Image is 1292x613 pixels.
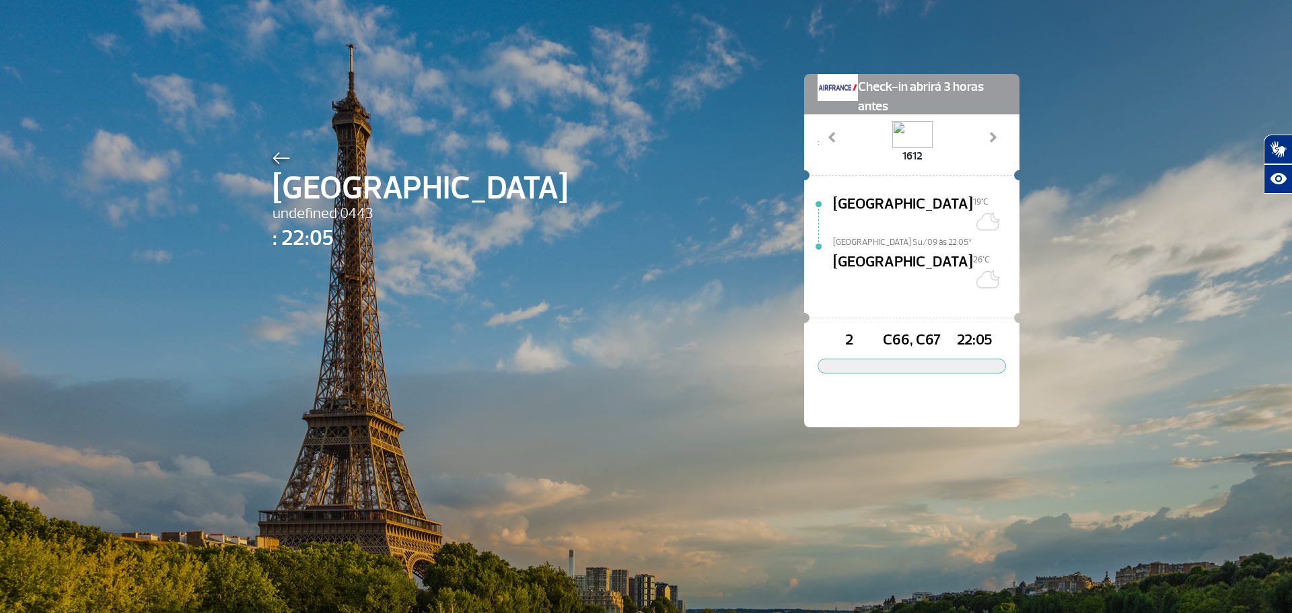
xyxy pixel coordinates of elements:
[973,266,1000,293] img: Céu limpo
[880,329,943,352] span: C66, C67
[833,236,1019,246] span: [GEOGRAPHIC_DATA] Su/09 às 22:05*
[1264,164,1292,194] button: Abrir recursos assistivos.
[833,193,973,236] span: [GEOGRAPHIC_DATA]
[818,136,819,149] span: :
[973,196,989,207] span: 19°C
[892,148,933,164] span: 1612
[973,208,1000,235] img: Céu limpo
[273,164,568,213] span: [GEOGRAPHIC_DATA]
[1264,135,1292,164] button: Abrir tradutor de língua de sinais.
[273,203,568,225] span: undefined 0443
[943,329,1006,352] span: 22:05
[818,329,880,352] span: 2
[973,254,990,265] span: 26°C
[858,74,1006,116] span: Check-in abrirá 3 horas antes
[1264,135,1292,194] div: Plugin de acessibilidade da Hand Talk.
[273,222,568,254] span: : 22:05
[833,251,973,294] span: [GEOGRAPHIC_DATA]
